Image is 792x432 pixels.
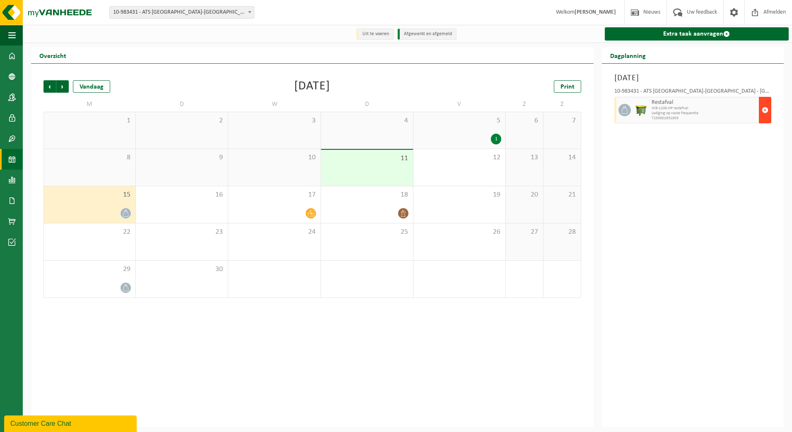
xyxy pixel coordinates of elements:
[48,228,131,237] span: 22
[48,265,131,274] span: 29
[506,97,543,112] td: Z
[652,106,757,111] span: WB-1100-HP restafval
[413,97,506,112] td: V
[321,97,413,112] td: D
[294,80,330,93] div: [DATE]
[31,47,75,63] h2: Overzicht
[48,153,131,162] span: 8
[605,27,789,41] a: Extra taak aanvragen
[56,80,69,93] span: Volgende
[228,97,321,112] td: W
[73,80,110,93] div: Vandaag
[109,6,254,19] span: 10-983431 - ATS ANTWERP-HERENTHOUT - HERENTHOUT
[418,116,501,125] span: 5
[418,228,501,237] span: 26
[554,80,581,93] a: Print
[48,116,131,125] span: 1
[418,153,501,162] span: 12
[43,80,56,93] span: Vorige
[652,99,757,106] span: Restafval
[560,84,575,90] span: Print
[140,190,224,199] span: 16
[325,154,409,163] span: 11
[232,190,316,199] span: 17
[548,116,577,125] span: 7
[110,7,254,18] span: 10-983431 - ATS ANTWERP-HERENTHOUT - HERENTHOUT
[325,190,409,199] span: 18
[4,414,138,432] iframe: chat widget
[491,134,501,144] div: 1
[543,97,581,112] td: Z
[43,97,136,112] td: M
[325,228,409,237] span: 25
[510,153,539,162] span: 13
[510,190,539,199] span: 20
[652,111,757,116] span: Lediging op vaste frequentie
[548,190,577,199] span: 21
[548,228,577,237] span: 28
[575,9,616,15] strong: [PERSON_NAME]
[140,153,224,162] span: 9
[48,190,131,199] span: 15
[614,72,771,84] h3: [DATE]
[418,190,501,199] span: 19
[232,116,316,125] span: 3
[140,116,224,125] span: 2
[232,228,316,237] span: 24
[398,29,456,40] li: Afgewerkt en afgemeld
[510,228,539,237] span: 27
[548,153,577,162] span: 14
[356,29,394,40] li: Uit te voeren
[635,104,647,116] img: WB-1100-HPE-GN-50
[652,116,757,121] span: T250001931903
[614,89,771,97] div: 10-983431 - ATS [GEOGRAPHIC_DATA]-[GEOGRAPHIC_DATA] - [GEOGRAPHIC_DATA]
[140,228,224,237] span: 23
[325,116,409,125] span: 4
[140,265,224,274] span: 30
[602,47,654,63] h2: Dagplanning
[232,153,316,162] span: 10
[510,116,539,125] span: 6
[136,97,228,112] td: D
